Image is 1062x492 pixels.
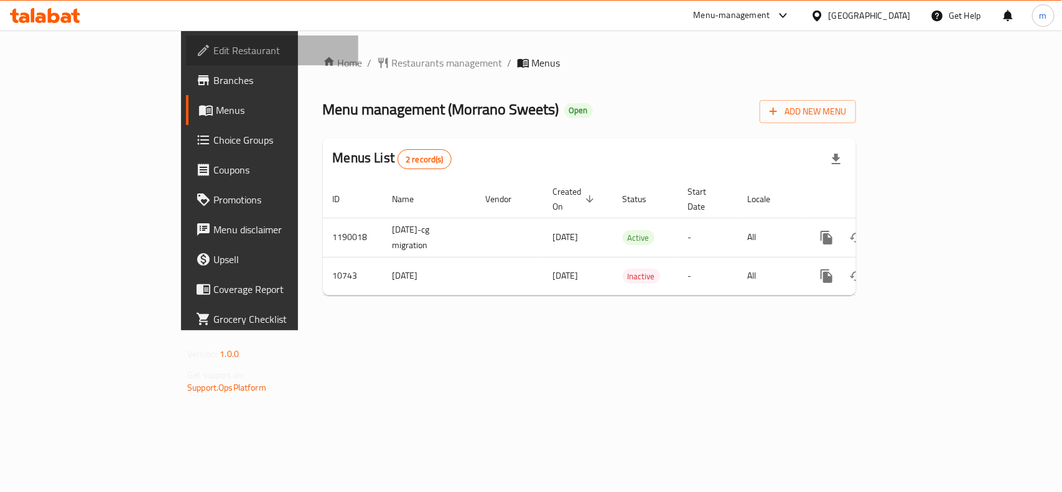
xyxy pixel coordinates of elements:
a: Branches [186,65,358,95]
span: Upsell [213,252,348,267]
div: Open [564,103,593,118]
button: Change Status [842,261,872,291]
li: / [508,55,512,70]
li: / [368,55,372,70]
span: 1.0.0 [220,346,239,362]
span: Menu management ( Morrano Sweets ) [323,95,559,123]
button: more [812,223,842,253]
span: Name [393,192,431,207]
span: Restaurants management [392,55,503,70]
span: Promotions [213,192,348,207]
span: 2 record(s) [398,154,451,165]
td: [DATE] [383,257,476,295]
span: Menus [532,55,561,70]
span: Coverage Report [213,282,348,297]
button: more [812,261,842,291]
a: Restaurants management [377,55,503,70]
span: Menus [216,103,348,118]
a: Promotions [186,185,358,215]
span: Open [564,105,593,116]
span: Add New Menu [770,104,846,119]
span: Vendor [486,192,528,207]
td: All [738,257,802,295]
a: Coupons [186,155,358,185]
span: [DATE] [553,229,579,245]
span: Coupons [213,162,348,177]
span: Edit Restaurant [213,43,348,58]
a: Menu disclaimer [186,215,358,244]
a: Menus [186,95,358,125]
a: Coverage Report [186,274,358,304]
span: Start Date [688,184,723,214]
h2: Menus List [333,149,452,169]
span: Inactive [623,269,660,284]
span: Grocery Checklist [213,312,348,327]
span: Branches [213,73,348,88]
a: Grocery Checklist [186,304,358,334]
span: Version: [187,346,218,362]
a: Support.OpsPlatform [187,379,266,396]
td: [DATE]-cg migration [383,218,476,257]
div: Menu-management [694,8,770,23]
td: - [678,218,738,257]
td: All [738,218,802,257]
span: ID [333,192,356,207]
div: Export file [821,144,851,174]
div: Total records count [398,149,452,169]
th: Actions [802,180,941,218]
nav: breadcrumb [323,55,856,70]
span: m [1040,9,1047,22]
table: enhanced table [323,180,941,295]
a: Edit Restaurant [186,35,358,65]
span: Locale [748,192,787,207]
span: [DATE] [553,267,579,284]
a: Upsell [186,244,358,274]
span: Active [623,231,654,245]
td: - [678,257,738,295]
a: Choice Groups [186,125,358,155]
div: [GEOGRAPHIC_DATA] [829,9,911,22]
button: Change Status [842,223,872,253]
span: Get support on: [187,367,245,383]
span: Status [623,192,663,207]
span: Menu disclaimer [213,222,348,237]
span: Created On [553,184,598,214]
div: Active [623,230,654,245]
button: Add New Menu [760,100,856,123]
span: Choice Groups [213,132,348,147]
